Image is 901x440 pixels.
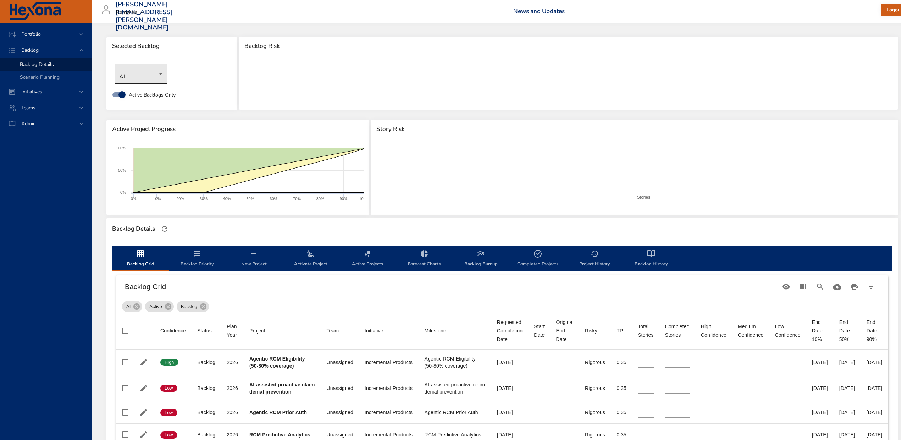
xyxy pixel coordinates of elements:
[701,322,726,339] div: Sort
[293,197,301,201] text: 70%
[246,197,254,201] text: 50%
[326,326,353,335] span: Team
[16,120,42,127] span: Admin
[812,359,828,366] div: [DATE]
[812,431,828,438] div: [DATE]
[497,318,523,343] span: Requested Completion Date
[425,355,486,369] div: Agentic RCM Eligibility (50-80% coverage)
[617,409,626,416] div: 0.35
[638,322,654,339] div: Sort
[570,249,619,268] span: Project History
[867,431,883,438] div: [DATE]
[173,249,221,268] span: Backlog Priority
[160,385,177,391] span: Low
[197,326,212,335] div: Sort
[249,326,265,335] div: Project
[497,318,523,343] div: Sort
[738,322,763,339] div: Sort
[197,385,215,392] div: Backlog
[110,223,157,235] div: Backlog Details
[16,47,44,54] span: Backlog
[129,91,176,99] span: Active Backlogs Only
[138,383,149,394] button: Edit Project Details
[138,429,149,440] button: Edit Project Details
[839,359,855,366] div: [DATE]
[665,322,690,339] span: Completed Stories
[812,385,828,392] div: [DATE]
[365,409,413,416] div: Incremental Products
[617,431,626,438] div: 0.35
[365,326,383,335] div: Initiative
[138,407,149,418] button: Edit Project Details
[145,301,173,312] div: Active
[812,409,828,416] div: [DATE]
[839,431,855,438] div: [DATE]
[457,249,505,268] span: Backlog Burnup
[112,126,364,133] span: Active Project Progress
[326,359,353,366] div: Unassigned
[497,409,523,416] div: [DATE]
[425,381,486,395] div: AI-assisted proactive claim denial prevention
[200,197,208,201] text: 30%
[249,432,310,438] b: RCM Predictive Analytics
[365,326,413,335] span: Initiative
[116,146,126,150] text: 100%
[425,409,486,416] div: Agentic RCM Prior Auth
[585,431,605,438] div: Rigorous
[249,356,305,369] b: Agentic RCM Eligibility (50-80% coverage)
[665,322,690,339] div: Sort
[287,249,335,268] span: Activate Project
[585,385,605,392] div: Rigorous
[867,359,883,366] div: [DATE]
[227,385,238,392] div: 2026
[534,322,545,339] div: Sort
[425,326,486,335] span: Milestone
[585,326,605,335] span: Risky
[340,197,348,201] text: 90%
[617,359,626,366] div: 0.35
[16,104,41,111] span: Teams
[617,326,623,335] div: Sort
[249,382,315,395] b: AI-assisted proactive claim denial prevention
[177,301,209,312] div: Backlog
[227,359,238,366] div: 2026
[316,197,324,201] text: 80%
[138,357,149,368] button: Edit Project Details
[115,64,167,84] div: AI
[326,326,339,335] div: Sort
[249,326,265,335] div: Sort
[227,431,238,438] div: 2026
[9,2,62,20] img: Hexona
[497,359,523,366] div: [DATE]
[775,322,800,339] div: Sort
[778,278,795,295] button: Standard Views
[425,431,486,438] div: RCM Predictive Analytics
[153,197,161,201] text: 10%
[20,61,54,68] span: Backlog Details
[839,385,855,392] div: [DATE]
[112,43,232,50] span: Selected Backlog
[701,322,726,339] span: High Confidence
[160,432,177,438] span: Low
[627,249,675,268] span: Backlog History
[122,303,135,310] span: AI
[365,359,413,366] div: Incremental Products
[365,385,413,392] div: Incremental Products
[16,88,48,95] span: Initiatives
[176,197,184,201] text: 20%
[20,74,60,81] span: Scenario Planning
[556,318,574,343] div: Original End Date
[839,409,855,416] div: [DATE]
[160,326,186,335] div: Sort
[118,168,126,172] text: 50%
[497,431,523,438] div: [DATE]
[223,197,231,201] text: 40%
[197,326,215,335] span: Status
[145,303,166,310] span: Active
[867,385,883,392] div: [DATE]
[116,1,173,31] h3: [PERSON_NAME][EMAIL_ADDRESS][PERSON_NAME][DOMAIN_NAME]
[863,278,880,295] button: Filter Table
[122,301,142,312] div: AI
[867,409,883,416] div: [DATE]
[326,385,353,392] div: Unassigned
